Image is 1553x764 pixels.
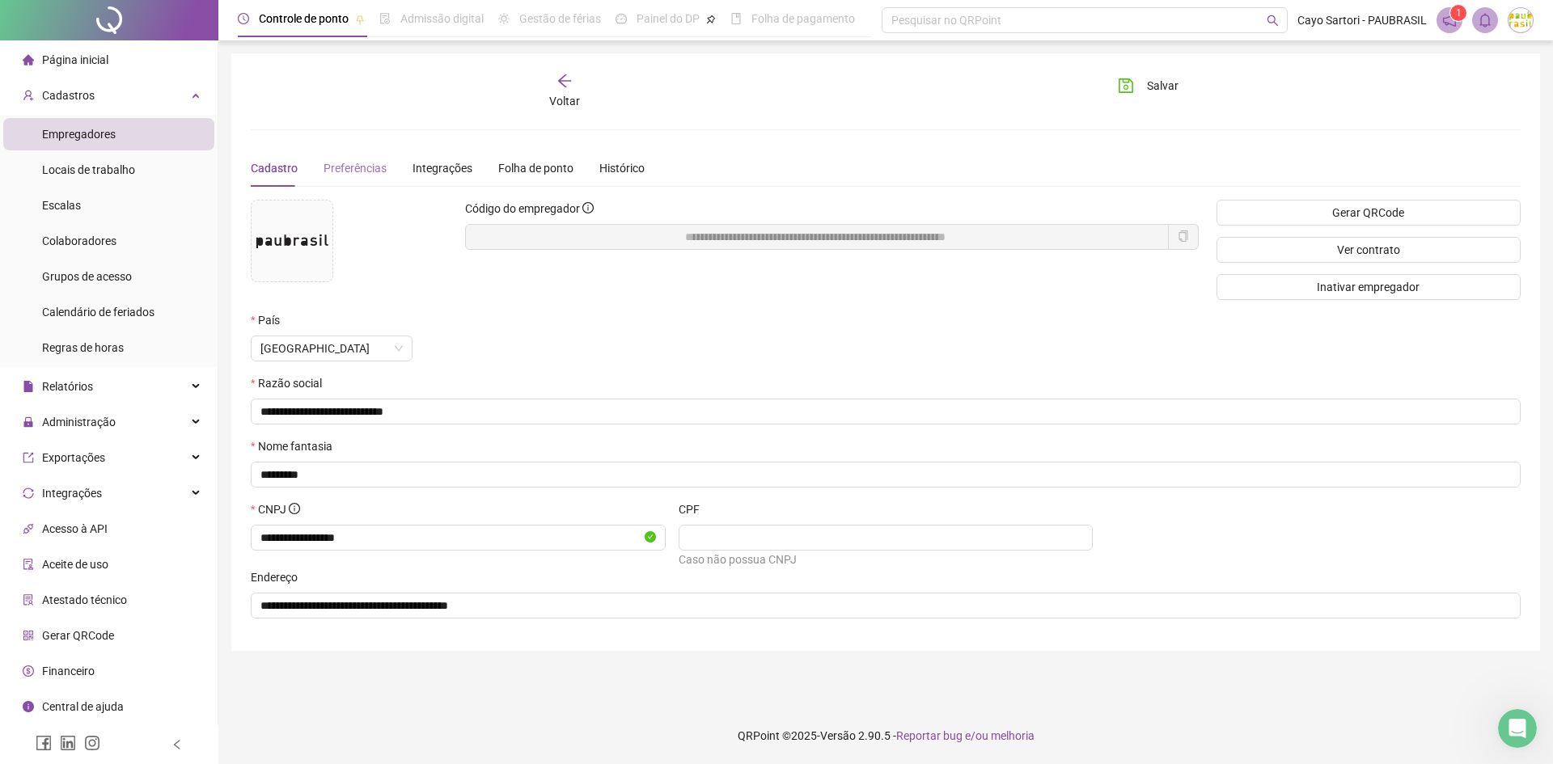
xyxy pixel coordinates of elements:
sup: 1 [1450,5,1466,21]
span: left [171,739,183,750]
span: Cayo Sartori - PAUBRASIL [1297,11,1427,29]
span: copy [1178,230,1189,242]
span: bell [1478,13,1492,27]
span: pushpin [355,15,365,24]
img: imagem empregador [252,221,332,261]
span: Salvar [1147,77,1179,95]
span: Regras de horas [42,341,124,354]
span: Administração [42,416,116,428]
span: Admissão digital [400,12,484,25]
span: Grupos de acesso [42,270,132,283]
span: Integrações [42,487,102,500]
span: Preferências [324,162,387,175]
button: Inativar empregador [1217,274,1521,300]
span: Voltar [549,95,580,108]
span: Atestado técnico [42,593,127,606]
span: search [1267,15,1279,27]
span: CNPJ [258,500,300,518]
span: dashboard [616,13,627,24]
span: Colaboradores [42,234,116,247]
span: file [23,381,34,392]
span: Gerar QRCode [42,629,114,642]
span: sun [498,13,510,24]
span: audit [23,559,34,570]
img: 1434 [1509,8,1533,32]
button: Ver contrato [1217,237,1521,263]
label: CPF [679,500,710,518]
span: qrcode [23,630,34,641]
span: info-circle [582,202,594,213]
span: Relatórios [42,380,93,393]
div: Cadastro [251,159,298,177]
span: solution [23,594,34,606]
span: Controle de ponto [259,12,349,25]
span: clock-circle [238,13,249,24]
span: Nome fantasia [258,437,332,455]
span: Reportar bug e/ou melhoria [896,729,1035,742]
span: País [258,311,280,329]
label: Endereço [251,568,308,586]
span: Ver contrato [1337,241,1400,259]
span: save [1118,78,1134,94]
span: facebook [36,735,52,751]
button: Salvar [1106,73,1191,99]
span: file-done [379,13,391,24]
div: Caso não possua CNPJ [679,551,1094,568]
span: info-circle [289,503,300,514]
span: user-add [23,90,34,101]
span: Gestão de férias [519,12,601,25]
div: Integrações [413,159,472,177]
span: Aceite de uso [42,558,108,571]
span: api [23,523,34,534]
span: Versão [820,729,856,742]
span: notification [1442,13,1457,27]
span: Painel do DP [637,12,700,25]
span: lock [23,416,34,428]
span: Escalas [42,199,81,212]
span: Exportações [42,451,105,464]
span: instagram [84,735,100,751]
span: Gerar QRCode [1332,204,1404,222]
span: Razão social [258,374,322,392]
span: Folha de pagamento [751,12,855,25]
span: Empregadores [42,128,116,141]
span: Página inicial [42,53,108,66]
button: Gerar QRCode [1217,200,1521,226]
span: Inativar empregador [1317,278,1420,296]
span: linkedin [60,735,76,751]
span: home [23,54,34,65]
span: Financeiro [42,665,95,677]
span: Locais de trabalho [42,163,135,176]
div: Histórico [599,159,645,177]
span: Cadastros [42,89,95,102]
iframe: Intercom live chat [1498,709,1537,748]
div: Folha de ponto [498,159,573,177]
span: Central de ajuda [42,700,124,713]
span: export [23,452,34,463]
span: pushpin [706,15,716,24]
span: arrow-left [556,73,573,89]
span: Calendário de feriados [42,306,154,319]
span: Código do empregador [465,202,580,215]
span: Brasil [260,336,403,361]
span: book [730,13,742,24]
span: sync [23,488,34,499]
span: dollar [23,665,34,677]
footer: QRPoint © 2025 - 2.90.5 - [218,707,1553,764]
span: 1 [1456,7,1462,19]
span: info-circle [23,701,34,712]
span: Acesso à API [42,522,108,535]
